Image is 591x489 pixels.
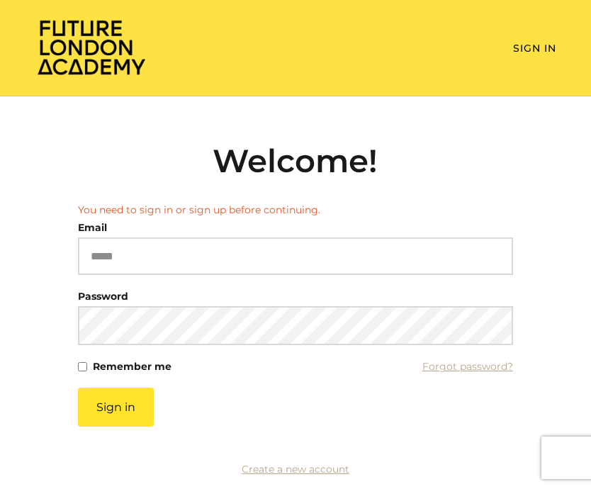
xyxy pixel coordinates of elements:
h2: Welcome! [78,142,512,180]
li: You need to sign in or sign up before continuing. [78,203,512,218]
label: Password [78,286,128,306]
a: Forgot password? [422,356,513,376]
a: Sign In [513,42,556,55]
a: Create a new account [242,463,349,476]
label: Remember me [93,356,171,376]
img: Home Page [35,18,148,76]
label: Email [78,218,107,237]
button: Sign in [78,388,154,427]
